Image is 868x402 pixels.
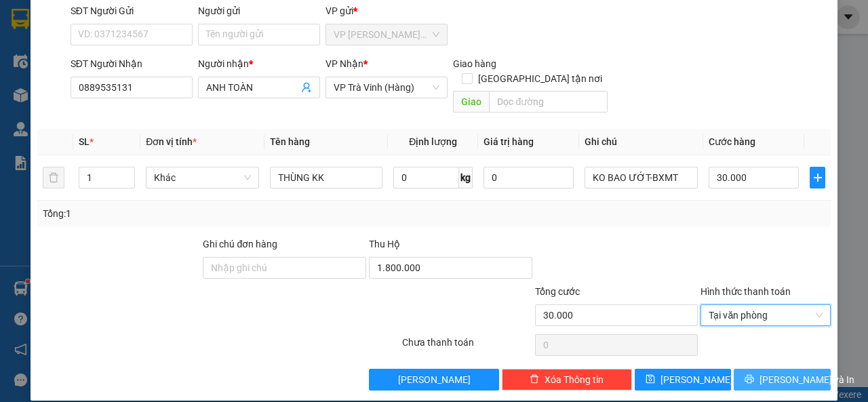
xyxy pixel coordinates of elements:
[759,372,854,387] span: [PERSON_NAME] và In
[484,136,534,147] span: Giá trị hàng
[489,91,607,113] input: Dọc đường
[585,167,698,188] input: Ghi Chú
[203,239,277,249] label: Ghi chú đơn hàng
[301,82,312,93] span: user-add
[5,26,198,52] p: GỬI:
[79,136,90,147] span: SL
[73,73,113,86] span: CÔ TIÊN
[325,58,363,69] span: VP Nhận
[5,26,126,52] span: VP [PERSON_NAME] ([GEOGRAPHIC_DATA]) -
[325,3,448,18] div: VP gửi
[530,374,539,385] span: delete
[369,239,400,249] span: Thu Hộ
[270,136,310,147] span: Tên hàng
[154,167,251,188] span: Khác
[473,71,608,86] span: [GEOGRAPHIC_DATA] tận nơi
[5,88,119,101] span: GIAO:
[203,257,366,279] input: Ghi chú đơn hàng
[709,305,823,325] span: Tại văn phòng
[409,136,457,147] span: Định lượng
[646,374,655,385] span: save
[545,372,604,387] span: Xóa Thông tin
[71,56,193,71] div: SĐT Người Nhận
[38,58,89,71] span: VP Cầu Kè
[198,56,320,71] div: Người nhận
[484,167,574,188] input: 0
[453,91,489,113] span: Giao
[334,77,439,98] span: VP Trà Vinh (Hàng)
[502,369,632,390] button: deleteXóa Thông tin
[745,374,754,385] span: printer
[660,372,733,387] span: [PERSON_NAME]
[198,3,320,18] div: Người gửi
[398,372,471,387] span: [PERSON_NAME]
[701,286,791,297] label: Hình thức thanh toán
[43,206,336,221] div: Tổng: 1
[635,369,732,390] button: save[PERSON_NAME]
[35,88,119,101] span: KO BAO BỂ-ƯỚT
[734,369,831,390] button: printer[PERSON_NAME] và In
[369,369,499,390] button: [PERSON_NAME]
[459,167,473,188] span: kg
[5,58,198,71] p: NHẬN:
[270,167,383,188] input: VD: Bàn, Ghế
[334,24,439,45] span: VP Trần Phú (Hàng)
[71,3,193,18] div: SĐT Người Gửi
[401,335,534,359] div: Chưa thanh toán
[709,136,755,147] span: Cước hàng
[45,7,157,20] strong: BIÊN NHẬN GỬI HÀNG
[535,286,580,297] span: Tổng cước
[579,129,703,155] th: Ghi chú
[146,136,197,147] span: Đơn vị tính
[5,73,113,86] span: 0379390942 -
[453,58,496,69] span: Giao hàng
[810,167,825,188] button: plus
[810,172,825,183] span: plus
[43,167,64,188] button: delete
